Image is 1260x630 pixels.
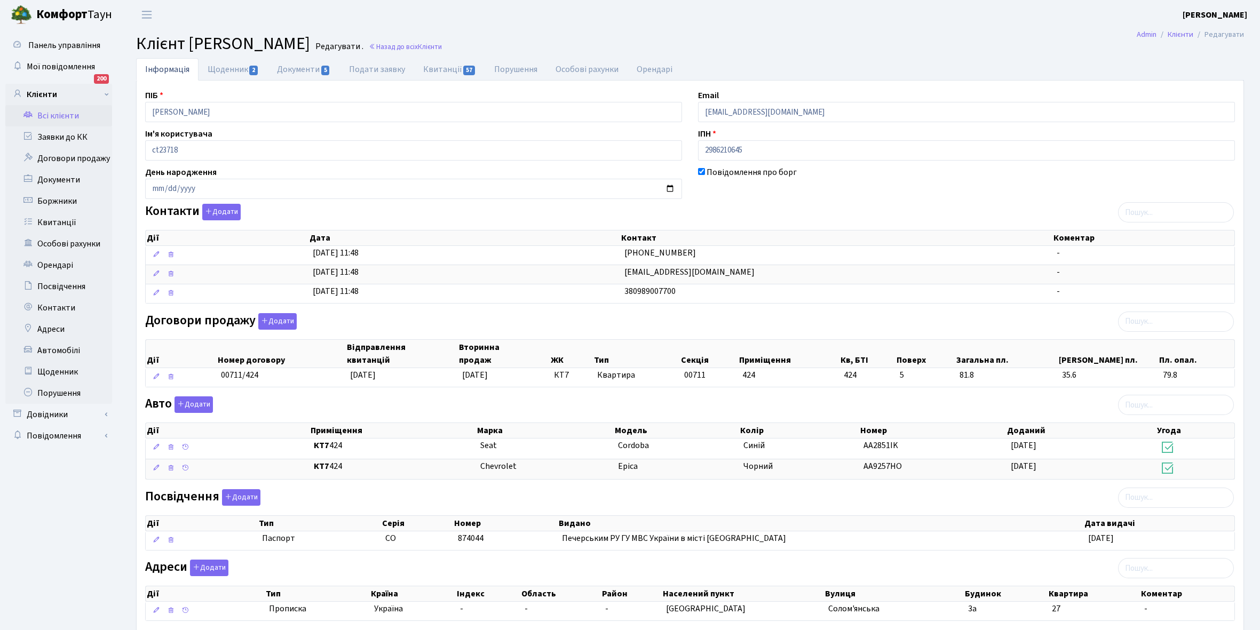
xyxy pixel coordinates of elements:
[221,369,258,381] span: 00711/424
[313,247,359,259] span: [DATE] 11:48
[256,311,297,330] a: Додати
[5,340,112,361] a: Автомобілі
[146,230,308,245] th: Дії
[1057,266,1060,278] span: -
[618,460,638,472] span: Epica
[314,460,472,473] span: 424
[742,369,755,381] span: 424
[5,361,112,382] a: Щоденник
[145,166,217,179] label: День народження
[1057,285,1060,297] span: -
[249,66,258,75] span: 2
[146,423,310,438] th: Дії
[1140,586,1234,601] th: Коментар
[896,340,955,368] th: Поверх
[554,369,589,381] span: КТ7
[680,340,738,368] th: Секція
[265,586,370,601] th: Тип
[5,425,112,446] a: Повідомлення
[614,423,739,438] th: Модель
[5,105,112,126] a: Всі клієнти
[1088,532,1114,544] span: [DATE]
[11,4,32,26] img: logo.png
[964,586,1048,601] th: Будинок
[36,6,88,23] b: Комфорт
[628,58,681,81] a: Орендарі
[5,35,112,56] a: Панель управління
[618,440,649,451] span: Cordoba
[550,340,593,368] th: ЖК
[5,254,112,276] a: Орендарі
[175,396,213,413] button: Авто
[5,169,112,190] a: Документи
[219,487,260,506] a: Додати
[5,212,112,233] a: Квитанції
[414,58,485,81] a: Квитанції
[374,603,451,615] span: Україна
[1011,440,1036,451] span: [DATE]
[955,340,1058,368] th: Загальна пл.
[346,340,458,368] th: Відправлення квитанцій
[36,6,112,24] span: Таун
[707,166,797,179] label: Повідомлення про борг
[314,440,472,452] span: 424
[1118,488,1234,508] input: Пошук...
[1118,395,1234,415] input: Пошук...
[5,56,112,77] a: Мої повідомлення200
[321,66,330,75] span: 5
[94,74,109,84] div: 200
[1183,9,1247,21] a: [PERSON_NAME]
[258,516,381,531] th: Тип
[743,460,773,472] span: Чорний
[217,340,346,368] th: Номер договору
[476,423,614,438] th: Марка
[458,340,549,368] th: Вторинна продаж
[480,460,517,472] span: Chevrolet
[1156,423,1234,438] th: Угода
[370,586,456,601] th: Країна
[480,440,497,451] span: Seat
[145,396,213,413] label: Авто
[222,489,260,506] button: Посвідчення
[1118,202,1234,222] input: Пошук...
[5,297,112,318] a: Контакти
[1083,516,1234,531] th: Дата видачі
[418,42,442,52] span: Клієнти
[968,603,977,615] span: 3а
[739,423,859,438] th: Колір
[666,603,746,615] span: [GEOGRAPHIC_DATA]
[1058,340,1158,368] th: [PERSON_NAME] пл.
[27,61,95,73] span: Мої повідомлення
[314,440,329,451] b: КТ7
[485,58,546,81] a: Порушення
[624,247,696,259] span: [PHONE_NUMBER]
[863,460,902,472] span: AA9257HO
[558,516,1083,531] th: Видано
[1158,340,1234,368] th: Пл. опал.
[5,404,112,425] a: Довідники
[1193,29,1244,41] li: Редагувати
[136,31,310,56] span: Клієнт [PERSON_NAME]
[859,423,1007,438] th: Номер
[462,369,488,381] span: [DATE]
[601,586,662,601] th: Район
[313,285,359,297] span: [DATE] 11:48
[960,369,1053,381] span: 81.8
[313,42,363,52] small: Редагувати .
[310,423,476,438] th: Приміщення
[350,369,376,381] span: [DATE]
[385,532,396,544] span: СО
[456,586,520,601] th: Індекс
[187,558,228,577] a: Додати
[1052,230,1234,245] th: Коментар
[458,532,484,544] span: 874044
[199,58,268,81] a: Щоденник
[133,6,160,23] button: Переключити навігацію
[698,127,716,140] label: ІПН
[145,313,297,330] label: Договори продажу
[1121,23,1260,46] nav: breadcrumb
[863,440,898,451] span: AA2851IK
[1118,312,1234,332] input: Пошук...
[269,603,306,615] span: Прописка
